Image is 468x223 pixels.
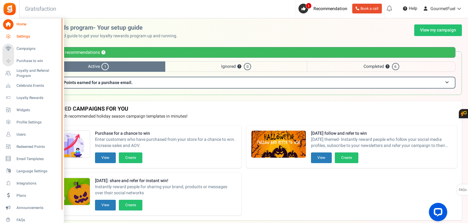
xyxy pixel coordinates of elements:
strong: [DATE]: share and refer for instant win! [95,178,236,184]
span: Plans [16,193,59,198]
span: 1 [306,3,312,9]
a: Announcements [2,203,61,213]
a: Widgets [2,105,61,115]
span: Announcements [16,205,59,210]
a: Loyalty and Referral Program [2,68,61,79]
a: Email Templates [2,154,61,164]
button: View [95,200,116,210]
a: Book a call [352,4,382,13]
a: Help [400,4,420,13]
a: Profile Settings [2,117,61,127]
span: Turn on: Points earned for a purchase email. [47,79,133,86]
span: Help [407,5,417,12]
button: View [311,152,332,163]
div: Personalized recommendations [32,47,455,58]
button: Create [119,152,142,163]
a: View my campaign [414,24,462,36]
a: Integrations [2,178,61,188]
span: FAQs [459,184,467,196]
a: Celebrate Events [2,80,61,91]
span: 6 [392,63,399,70]
a: Purchase to win [2,56,61,66]
span: GourmetFuel [430,5,455,12]
a: Home [2,19,61,30]
span: Widgets [16,108,59,113]
span: 0 [244,63,251,70]
strong: Purchase for a chance to win [95,130,236,137]
a: 1 Recommendation [298,4,350,13]
h2: Loyalty rewards program- Your setup guide [25,24,182,31]
p: Preview and launch recommended holiday season campaign templates in minutes! [30,113,457,119]
a: Campaigns [2,44,61,54]
img: Gratisfaction [3,2,16,16]
span: Purchase to win [16,58,59,64]
a: Language Settings [2,166,61,176]
span: Loyalty and Referral Program [16,68,61,79]
span: Language Settings [16,169,59,174]
span: Active [32,61,165,72]
span: Home [16,22,59,27]
span: Ignored [165,61,307,72]
a: Loyalty Rewards [2,93,61,103]
strong: [DATE] follow and refer to win [311,130,452,137]
span: Profile Settings [16,120,59,125]
span: Campaigns [16,46,59,51]
img: Recommended Campaigns [251,131,306,158]
span: Users [16,132,59,137]
span: Settings [16,34,59,39]
a: Users [2,129,61,140]
button: ? [386,65,389,69]
span: [DATE] themed- Instantly reward people who follow your social media profiles, subscribe to your n... [311,137,452,149]
span: Redeemed Points [16,144,59,149]
span: Loyalty Rewards [16,95,59,101]
h3: Gratisfaction [18,3,63,15]
a: Redeemed Points [2,141,61,152]
button: ? [237,65,241,69]
h4: RECOMMENDED CAMPAIGNS FOR YOU [30,106,457,112]
span: Email Templates [16,156,59,162]
span: 1 [101,63,109,70]
span: Completed [307,61,455,72]
span: Instantly reward people for sharing your brand, products or messages over their social networks [95,184,236,196]
span: Celebrate Events [16,83,59,88]
span: Integrations [16,181,59,186]
button: View [95,152,116,163]
button: Create [335,152,358,163]
span: Recommendation [313,5,347,12]
span: FAQs [16,218,59,223]
a: Settings [2,31,61,42]
span: Enter customers who have purchased from your store for a chance to win. Increase sales and AOV. [95,137,236,149]
button: Create [119,200,142,210]
button: ? [101,51,105,55]
a: Plans [2,190,61,201]
p: Use this personalized guide to get your loyalty rewards program up and running. [25,33,182,39]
